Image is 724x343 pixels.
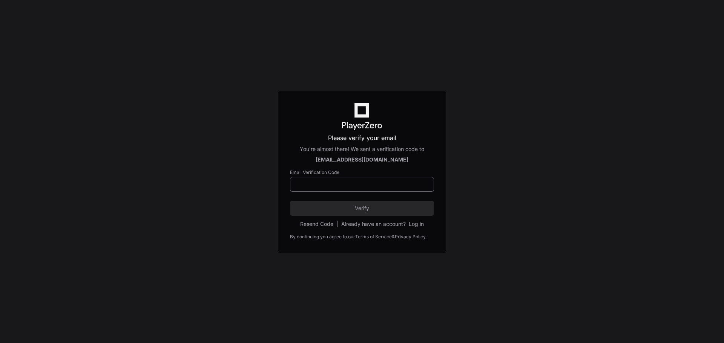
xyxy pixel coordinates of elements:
div: [EMAIL_ADDRESS][DOMAIN_NAME] [290,156,434,163]
button: Verify [290,201,434,216]
a: Privacy Policy. [395,234,426,240]
button: Resend Code [300,220,333,228]
a: Terms of Service [355,234,392,240]
span: Verify [290,204,434,212]
div: Already have an account? [341,220,424,228]
div: By continuing you agree to our [290,234,355,240]
div: You're almost there! We sent a verification code to [290,145,434,153]
button: Log in [409,220,424,228]
div: & [392,234,395,240]
p: Please verify your email [290,133,434,142]
label: Email Verification Code [290,169,434,175]
span: | [336,220,338,228]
